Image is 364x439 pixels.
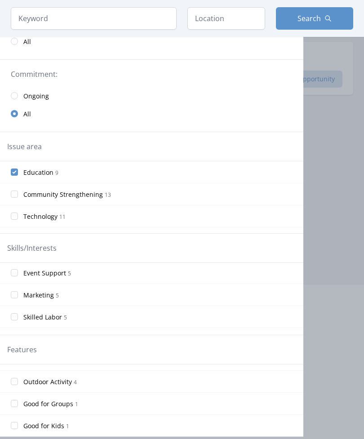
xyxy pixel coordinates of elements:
[105,191,111,199] span: 13
[55,169,58,177] span: 9
[7,344,37,355] legend: Features
[187,7,265,30] input: Location
[11,69,293,80] legend: Commitment:
[23,291,54,300] span: Marketing
[11,422,18,429] input: Good for Kids 1
[276,7,354,30] button: Search
[11,291,18,298] input: Marketing 5
[11,400,18,407] input: Good for Groups 1
[11,213,18,220] input: Technology 11
[23,212,58,221] span: Technology
[23,110,31,119] span: All
[56,292,59,299] span: 5
[23,313,62,322] span: Skilled Labor
[11,269,18,276] input: Event Support 5
[23,399,73,408] span: Good for Groups
[7,243,57,253] legend: Skills/Interests
[68,270,71,277] span: 5
[23,190,103,199] span: Community Strengthening
[11,313,18,320] input: Skilled Labor 5
[23,269,66,278] span: Event Support
[64,314,67,321] span: 5
[297,13,321,24] span: Search
[59,213,66,221] span: 11
[11,191,18,198] input: Community Strengthening 13
[75,400,78,408] span: 1
[66,422,69,430] span: 1
[23,421,64,430] span: Good for Kids
[7,141,42,152] legend: Issue area
[23,168,53,177] span: Education
[23,92,49,101] span: Ongoing
[11,7,177,30] input: Keyword
[23,37,31,46] span: All
[23,377,72,386] span: Outdoor Activity
[74,378,77,386] span: 4
[11,169,18,176] input: Education 9
[11,378,18,385] input: Outdoor Activity 4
